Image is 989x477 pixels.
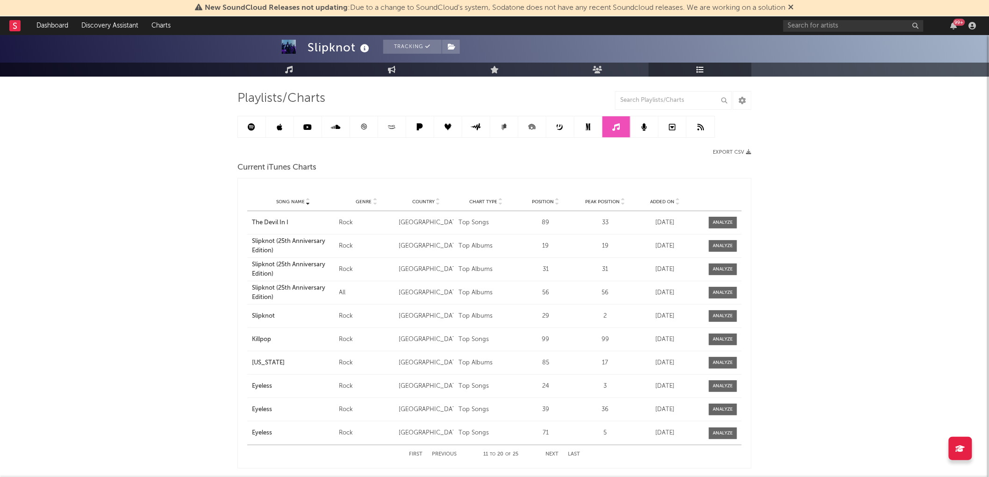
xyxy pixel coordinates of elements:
[237,93,325,104] span: Playlists/Charts
[578,265,633,274] div: 31
[399,218,454,228] div: [GEOGRAPHIC_DATA]
[459,218,514,228] div: Top Songs
[475,449,527,460] div: 11 20 25
[339,218,394,228] div: Rock
[412,199,435,205] span: Country
[339,405,394,414] div: Rock
[339,358,394,368] div: Rock
[638,265,693,274] div: [DATE]
[638,218,693,228] div: [DATE]
[399,242,454,251] div: [GEOGRAPHIC_DATA]
[518,358,573,368] div: 85
[638,312,693,321] div: [DATE]
[578,382,633,391] div: 3
[578,218,633,228] div: 33
[459,312,514,321] div: Top Albums
[545,452,559,457] button: Next
[237,162,316,173] span: Current iTunes Charts
[399,382,454,391] div: [GEOGRAPHIC_DATA]
[308,40,372,55] div: Slipknot
[518,288,573,298] div: 56
[252,335,335,344] a: Killpop
[578,358,633,368] div: 17
[205,4,786,12] span: : Due to a change to SoundCloud's system, Sodatone does not have any recent Soundcloud releases. ...
[638,242,693,251] div: [DATE]
[339,382,394,391] div: Rock
[490,452,496,456] span: to
[518,428,573,438] div: 71
[578,405,633,414] div: 36
[75,16,145,35] a: Discovery Assistant
[459,242,514,251] div: Top Albums
[339,265,394,274] div: Rock
[638,405,693,414] div: [DATE]
[205,4,348,12] span: New SoundCloud Releases not updating
[459,358,514,368] div: Top Albums
[953,19,965,26] div: 99 +
[252,237,335,255] a: Slipknot (25th Anniversary Edition)
[252,358,335,368] a: [US_STATE]
[252,428,335,438] a: Eyeless
[459,265,514,274] div: Top Albums
[339,335,394,344] div: Rock
[638,428,693,438] div: [DATE]
[518,335,573,344] div: 99
[578,428,633,438] div: 5
[578,288,633,298] div: 56
[399,265,454,274] div: [GEOGRAPHIC_DATA]
[339,428,394,438] div: Rock
[518,265,573,274] div: 31
[432,452,457,457] button: Previous
[783,20,924,32] input: Search for artists
[252,260,335,278] a: Slipknot (25th Anniversary Edition)
[399,358,454,368] div: [GEOGRAPHIC_DATA]
[356,199,372,205] span: Genre
[459,335,514,344] div: Top Songs
[145,16,177,35] a: Charts
[252,284,335,302] a: Slipknot (25th Anniversary Edition)
[459,405,514,414] div: Top Songs
[788,4,794,12] span: Dismiss
[399,428,454,438] div: [GEOGRAPHIC_DATA]
[638,358,693,368] div: [DATE]
[518,405,573,414] div: 39
[506,452,511,456] span: of
[409,452,423,457] button: First
[339,242,394,251] div: Rock
[459,288,514,298] div: Top Albums
[518,242,573,251] div: 19
[518,218,573,228] div: 89
[568,452,580,457] button: Last
[585,199,620,205] span: Peak Position
[518,312,573,321] div: 29
[399,405,454,414] div: [GEOGRAPHIC_DATA]
[615,91,732,110] input: Search Playlists/Charts
[459,382,514,391] div: Top Songs
[252,382,335,391] a: Eyeless
[518,382,573,391] div: 24
[638,288,693,298] div: [DATE]
[252,218,335,228] a: The Devil In I
[532,199,554,205] span: Position
[578,335,633,344] div: 99
[276,199,305,205] span: Song Name
[578,242,633,251] div: 19
[713,150,752,155] button: Export CSV
[339,312,394,321] div: Rock
[383,40,442,54] button: Tracking
[650,199,674,205] span: Added On
[252,405,335,414] div: Eyeless
[339,288,394,298] div: All
[638,335,693,344] div: [DATE]
[252,312,335,321] div: Slipknot
[459,428,514,438] div: Top Songs
[399,288,454,298] div: [GEOGRAPHIC_DATA]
